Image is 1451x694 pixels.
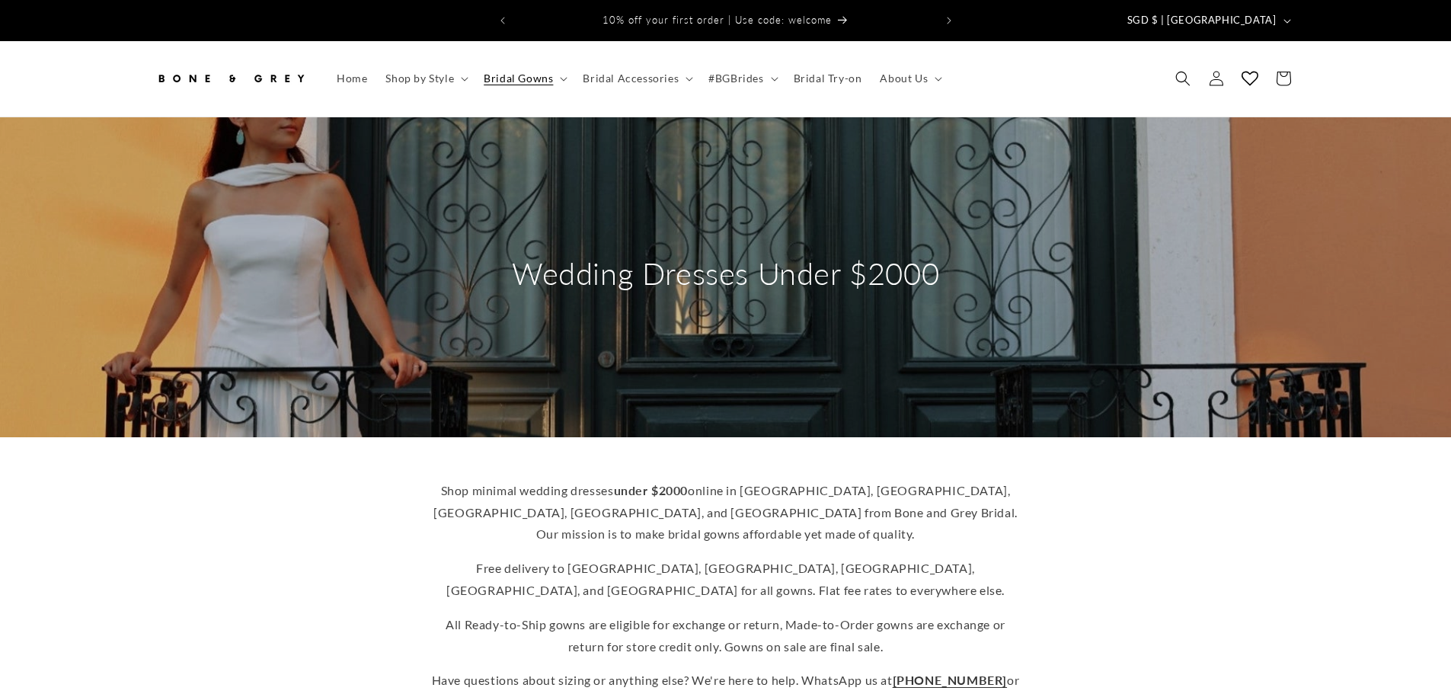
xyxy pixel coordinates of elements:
button: SGD $ | [GEOGRAPHIC_DATA] [1118,6,1297,35]
p: Free delivery to [GEOGRAPHIC_DATA], [GEOGRAPHIC_DATA], [GEOGRAPHIC_DATA], [GEOGRAPHIC_DATA], and ... [429,558,1023,602]
span: #BGBrides [708,72,763,85]
p: Shop minimal wedding dresses online in [GEOGRAPHIC_DATA], [GEOGRAPHIC_DATA], [GEOGRAPHIC_DATA], [... [429,480,1023,545]
summary: About Us [871,62,948,94]
p: All Ready-to-Ship gowns are eligible for exchange or return, Made-to-Order gowns are exchange or ... [429,614,1023,658]
h2: Wedding Dresses Under $2000 [512,254,939,293]
img: Bone and Grey Bridal [155,62,307,95]
summary: Search [1166,62,1200,95]
a: [PHONE_NUMBER] [893,673,1007,687]
summary: Bridal Gowns [475,62,574,94]
span: Bridal Try-on [794,72,862,85]
summary: Shop by Style [376,62,475,94]
button: Previous announcement [486,6,519,35]
span: Bridal Gowns [484,72,553,85]
summary: #BGBrides [699,62,784,94]
summary: Bridal Accessories [574,62,699,94]
strong: under $2000 [614,483,689,497]
span: Home [337,72,367,85]
span: Bridal Accessories [583,72,679,85]
span: SGD $ | [GEOGRAPHIC_DATA] [1127,13,1277,28]
span: 10% off your first order | Use code: welcome [602,14,832,26]
a: Home [328,62,376,94]
a: Bone and Grey Bridal [149,56,312,101]
button: Next announcement [932,6,966,35]
span: Shop by Style [385,72,454,85]
span: About Us [880,72,928,85]
a: Bridal Try-on [785,62,871,94]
